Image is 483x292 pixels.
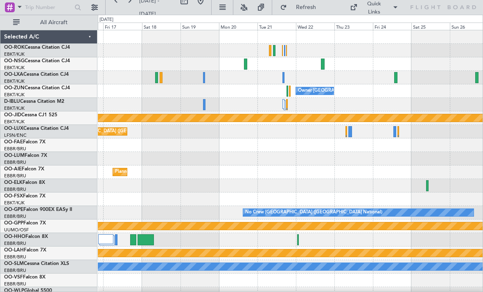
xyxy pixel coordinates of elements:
span: OO-VSF [4,275,23,280]
a: OO-SLMCessna Citation XLS [4,261,69,266]
a: EBBR/BRU [4,173,26,179]
input: Trip Number [25,1,72,14]
span: OO-AIE [4,167,22,172]
span: OO-LUX [4,126,23,131]
a: D-IBLUCessna Citation M2 [4,99,64,104]
span: OO-FAE [4,140,23,145]
a: OO-LUXCessna Citation CJ4 [4,126,69,131]
a: UUMO/OSF [4,227,29,233]
a: OO-ZUNCessna Citation CJ4 [4,86,70,91]
a: LFSN/ENC [4,132,27,138]
button: All Aircraft [9,16,89,29]
a: OO-FAEFalcon 7X [4,140,45,145]
a: EBBR/BRU [4,254,26,260]
span: OO-HHO [4,234,25,239]
a: OO-LUMFalcon 7X [4,153,47,158]
a: OO-LAHFalcon 7X [4,248,46,253]
a: EBBR/BRU [4,186,26,192]
a: OO-GPEFalcon 900EX EASy II [4,207,72,212]
span: OO-LAH [4,248,24,253]
span: OO-LUM [4,153,25,158]
a: OO-GPPFalcon 7X [4,221,46,226]
a: EBBR/BRU [4,281,26,287]
div: No Crew [GEOGRAPHIC_DATA] ([GEOGRAPHIC_DATA] National) [245,206,382,219]
div: Planned Maint [GEOGRAPHIC_DATA] ([GEOGRAPHIC_DATA] National) [38,125,186,138]
div: Mon 20 [219,23,257,30]
div: [DATE] [99,16,113,23]
a: EBKT/KJK [4,200,25,206]
span: OO-SLM [4,261,24,266]
div: Sat 25 [411,23,450,30]
a: EBKT/KJK [4,78,25,84]
button: Refresh [276,1,325,14]
div: Sat 18 [142,23,181,30]
span: OO-ROK [4,45,25,50]
span: OO-GPE [4,207,23,212]
div: Tue 21 [257,23,296,30]
div: Owner [GEOGRAPHIC_DATA]-[GEOGRAPHIC_DATA] [298,85,409,97]
div: Thu 23 [334,23,373,30]
span: OO-LXA [4,72,23,77]
span: OO-NSG [4,59,25,63]
div: Fri 24 [373,23,411,30]
a: EBKT/KJK [4,119,25,125]
a: OO-AIEFalcon 7X [4,167,44,172]
a: EBBR/BRU [4,213,26,220]
a: EBKT/KJK [4,65,25,71]
span: OO-FSX [4,194,23,199]
a: OO-NSGCessna Citation CJ4 [4,59,70,63]
a: OO-FSXFalcon 7X [4,194,45,199]
a: OO-HHOFalcon 8X [4,234,48,239]
a: EBBR/BRU [4,146,26,152]
a: EBBR/BRU [4,159,26,165]
a: EBBR/BRU [4,267,26,274]
span: Refresh [289,5,323,10]
div: Sun 19 [181,23,219,30]
div: Wed 22 [296,23,334,30]
div: Planned Maint [GEOGRAPHIC_DATA] ([GEOGRAPHIC_DATA] National) [115,166,263,178]
span: All Aircraft [21,20,86,25]
a: OO-LXACessna Citation CJ4 [4,72,69,77]
span: OO-ZUN [4,86,25,91]
span: D-IBLU [4,99,20,104]
a: EBKT/KJK [4,92,25,98]
a: OO-JIDCessna CJ1 525 [4,113,57,118]
a: OO-ROKCessna Citation CJ4 [4,45,70,50]
div: Fri 17 [103,23,142,30]
a: OO-VSFFalcon 8X [4,275,45,280]
a: EBBR/BRU [4,240,26,247]
span: OO-JID [4,113,21,118]
span: OO-GPP [4,221,23,226]
a: OO-ELKFalcon 8X [4,180,45,185]
a: EBKT/KJK [4,105,25,111]
button: Quick Links [346,1,402,14]
span: OO-ELK [4,180,23,185]
a: EBKT/KJK [4,51,25,57]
